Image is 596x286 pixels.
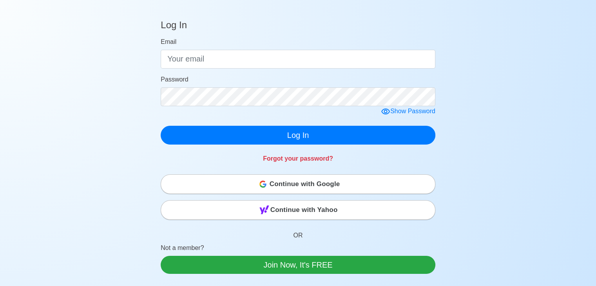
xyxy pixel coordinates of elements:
span: Email [161,38,176,45]
span: Continue with Google [270,176,340,192]
button: Continue with Google [161,174,435,194]
a: Join Now, It's FREE [161,256,435,274]
h4: Log In [161,20,187,34]
p: OR [161,221,435,243]
span: Continue with Yahoo [270,202,338,218]
p: Not a member? [161,243,435,256]
div: Show Password [381,107,435,116]
button: Continue with Yahoo [161,200,435,220]
span: Password [161,76,188,83]
button: Log In [161,126,435,145]
a: Forgot your password? [263,155,333,162]
input: Your email [161,50,435,69]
